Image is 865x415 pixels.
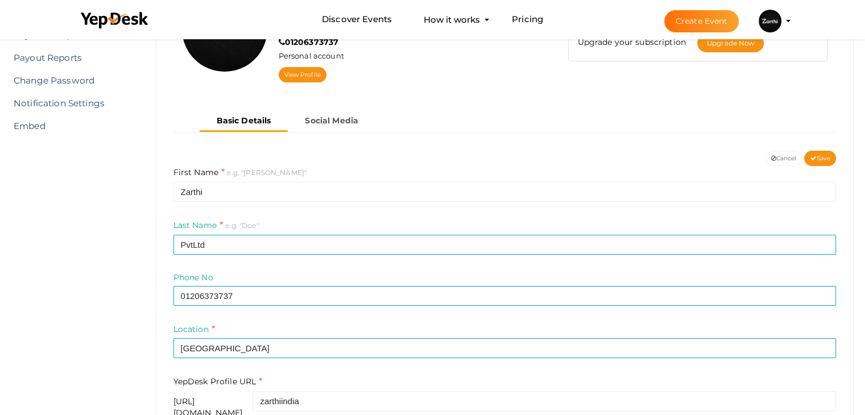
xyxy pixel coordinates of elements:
[765,151,802,166] button: Cancel
[279,67,326,82] a: View Profile
[420,9,483,30] button: How it works
[173,235,837,255] input: Your last name
[512,9,543,30] a: Pricing
[173,272,213,283] label: Phone No
[227,168,307,177] span: e.g. "[PERSON_NAME]"
[9,92,136,115] a: Notification Settings
[9,69,136,92] a: Change Password
[173,338,837,358] input: Enter company location
[577,36,697,48] label: Upgrade your subscription
[225,221,258,230] span: e.g. "Doe"
[804,151,836,166] button: Save
[279,51,344,61] label: Personal account
[664,10,739,32] button: Create Event
[173,286,837,306] input: Enter company phone number
[173,375,263,388] label: YepDesk Profile URL
[217,115,271,126] b: Basic Details
[173,166,225,179] label: First Name
[200,111,288,132] button: Basic Details
[810,155,830,162] span: Save
[9,47,136,69] a: Payout Reports
[173,182,837,202] input: Your first name
[253,391,836,411] input: Enter your personalised user URI
[697,34,764,52] button: Upgrade Now
[173,323,215,336] label: Location
[759,10,781,32] img: NEJ8F3SU_small.png
[322,9,392,30] a: Discover Events
[288,111,375,130] button: Social Media
[173,219,224,232] label: Last Name
[305,115,358,126] b: Social Media
[9,115,136,138] a: Embed
[279,36,339,48] label: 01206373737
